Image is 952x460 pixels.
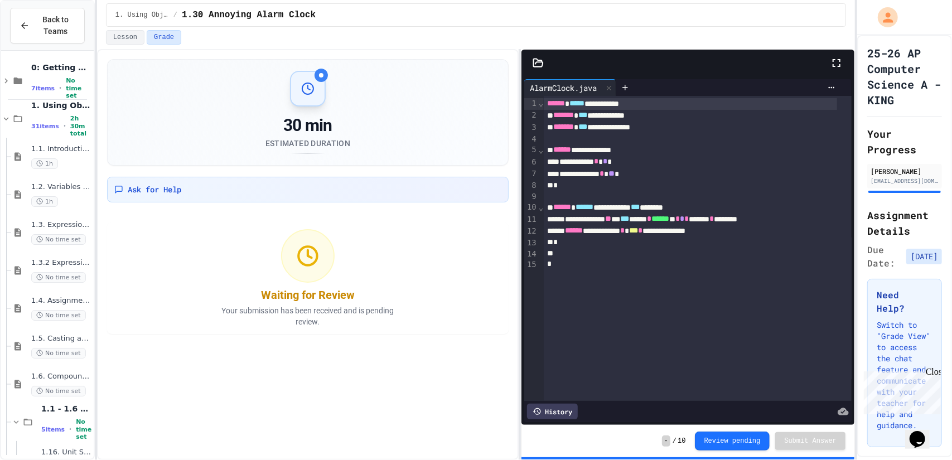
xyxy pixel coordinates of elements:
span: Fold line [538,203,544,212]
iframe: chat widget [859,367,941,414]
button: Submit Answer [775,432,845,450]
div: 30 min [265,115,350,135]
div: 1 [524,98,538,110]
div: AlarmClock.java [524,82,602,94]
span: 1.3.2 Expressions Practice [31,258,91,268]
span: Fold line [538,146,544,154]
span: 1.6. Compound Assignment Operators [31,372,91,381]
span: / [173,11,177,20]
span: No time set [31,234,86,245]
p: Your submission has been received and is pending review. [207,305,408,327]
span: - [662,435,670,447]
div: 15 [524,259,538,270]
div: My Account [866,4,901,30]
span: 1.1. Introduction to Algorithms, Programming, and Compilers [31,144,91,154]
span: • [59,84,61,93]
div: 3 [524,122,538,134]
div: Chat with us now!Close [4,4,77,71]
span: • [64,122,66,130]
span: 1.16. Unit Summary 1a (1.1-1.6) [41,448,91,457]
span: 1. Using Objects and Methods [31,100,91,110]
div: 8 [524,180,538,191]
span: 7 items [31,85,55,92]
span: 1.3. Expressions and Output [New] [31,220,91,230]
span: 1.5. Casting and Ranges of Values [31,334,91,343]
span: • [69,425,71,434]
h3: Need Help? [877,288,932,315]
iframe: chat widget [905,415,941,449]
div: 9 [524,191,538,202]
div: [EMAIL_ADDRESS][DOMAIN_NAME] [871,177,939,185]
div: [PERSON_NAME] [871,166,939,176]
div: History [527,404,578,419]
span: No time set [31,310,86,321]
span: 0: Getting Started [31,62,91,72]
span: 10 [678,437,685,446]
span: / [673,437,676,446]
span: 1. Using Objects and Methods [115,11,169,20]
div: Waiting for Review [261,287,355,303]
div: 5 [524,144,538,156]
span: 1h [31,158,58,169]
div: 7 [524,168,538,180]
div: AlarmClock.java [524,79,616,96]
div: 2 [524,110,538,122]
div: Estimated Duration [265,138,350,149]
div: 10 [524,202,538,214]
div: 11 [524,214,538,226]
h2: Assignment Details [867,207,942,239]
span: No time set [31,272,86,283]
span: No time set [31,348,86,359]
button: Lesson [106,30,144,45]
span: 1h [31,196,58,207]
h1: 25-26 AP Computer Science A - KING [867,45,942,108]
span: 1.1 - 1.6 Review Work [41,404,91,414]
span: 1.2. Variables and Data Types [31,182,91,192]
span: 2h 30m total [70,115,91,137]
div: 14 [524,249,538,260]
button: Review pending [695,432,770,451]
h2: Your Progress [867,126,942,157]
div: 13 [524,238,538,249]
span: No time set [66,77,91,99]
span: Due Date: [867,243,902,270]
span: 31 items [31,123,59,130]
span: Fold line [538,99,544,108]
span: No time set [76,418,91,440]
div: 4 [524,134,538,145]
span: Back to Teams [36,14,75,37]
span: Submit Answer [784,437,837,446]
span: 1.30 Annoying Alarm Clock [182,8,316,22]
div: 12 [524,226,538,238]
span: [DATE] [906,249,942,264]
button: Grade [147,30,181,45]
button: Back to Teams [10,8,85,43]
div: 6 [524,157,538,168]
p: Switch to "Grade View" to access the chat feature and communicate with your teacher for help and ... [877,319,932,431]
span: Ask for Help [128,184,181,195]
span: No time set [31,386,86,396]
span: 1.4. Assignment and Input [31,296,91,306]
span: 5 items [41,426,65,433]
